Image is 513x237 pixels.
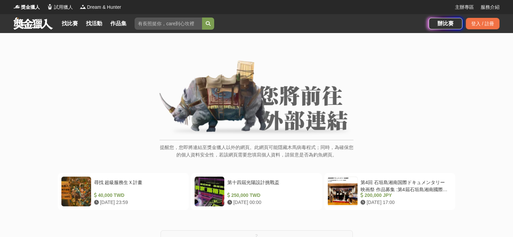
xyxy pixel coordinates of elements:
a: 找比賽 [59,19,81,28]
a: 尋找 超級服務生Ｘ計畫 40,000 TWD [DATE] 23:59 [58,173,189,210]
a: 服務介紹 [481,4,500,11]
a: 第4回 石垣島湘南国際ドキュメンタリー映画祭 作品募集 :第4屆石垣島湘南國際紀錄片電影節作品徵集 200,000 JPY [DATE] 17:00 [324,173,455,210]
div: 40,000 TWD [94,192,183,199]
a: 辦比賽 [429,18,462,29]
a: 主辦專區 [455,4,474,11]
a: 第十四屆光陽設計挑戰盃 250,000 TWD [DATE] 00:00 [191,173,322,210]
img: Logo [47,3,53,10]
div: 第4回 石垣島湘南国際ドキュメンタリー映画祭 作品募集 :第4屆石垣島湘南國際紀錄片電影節作品徵集 [361,179,449,192]
a: Logo獎金獵人 [13,4,40,11]
span: Dream & Hunter [87,4,121,11]
div: [DATE] 23:59 [94,199,183,206]
img: External Link Banner [160,60,353,137]
a: LogoDream & Hunter [80,4,121,11]
div: 200,000 JPY [361,192,449,199]
div: 登入 / 註冊 [466,18,500,29]
span: 獎金獵人 [21,4,40,11]
div: [DATE] 00:00 [227,199,316,206]
div: 第十四屆光陽設計挑戰盃 [227,179,316,192]
div: [DATE] 17:00 [361,199,449,206]
p: 提醒您，您即將連結至獎金獵人以外的網頁。此網頁可能隱藏木馬病毒程式；同時，為確保您的個人資料安全性，若該網頁需要您填寫個人資料，請留意是否為釣魚網頁。 [160,144,353,166]
input: 有長照挺你，care到心坎裡！青春出手，拍出照顧 影音徵件活動 [135,18,202,30]
a: 找活動 [83,19,105,28]
a: 作品集 [108,19,129,28]
span: 試用獵人 [54,4,73,11]
img: Logo [13,3,20,10]
img: Logo [80,3,86,10]
div: 尋找 超級服務生Ｘ計畫 [94,179,183,192]
div: 250,000 TWD [227,192,316,199]
a: Logo試用獵人 [47,4,73,11]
